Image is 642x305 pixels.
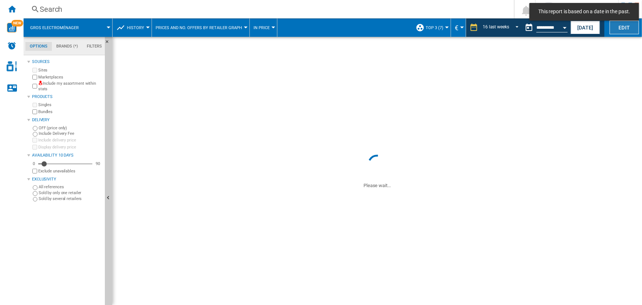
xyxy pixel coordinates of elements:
[38,109,102,115] label: Bundles
[571,21,600,34] button: [DATE]
[32,169,37,173] input: Display delivery price
[94,161,102,166] div: 90
[39,190,102,196] label: Sold by only one retailer
[483,24,509,29] div: 16 last weeks
[38,102,102,108] label: Singles
[127,25,144,30] span: History
[253,18,273,37] button: In price
[522,20,536,35] button: md-calendar
[30,18,86,37] button: Gros electroménager
[7,61,17,71] img: cosmetic-logo.svg
[7,23,17,32] img: wise-card.svg
[32,145,37,150] input: Display delivery price
[27,18,109,37] div: Gros electroménager
[416,18,447,37] div: top 3 (7)
[522,18,569,37] div: This report is based on a date in the past.
[7,41,16,50] img: alerts-logo.svg
[38,81,43,85] img: mysite-not-bg-18x18.png
[32,59,102,65] div: Sources
[610,21,639,34] button: Edit
[451,18,466,37] md-menu: Currency
[30,25,79,30] span: Gros electroménager
[156,25,242,30] span: Prices and No. offers by retailer graph
[33,126,38,131] input: OFF (price only)
[38,144,102,150] label: Display delivery price
[33,185,38,190] input: All references
[25,42,52,51] md-tab-item: Options
[536,8,632,15] span: This report is based on a date in the past.
[116,18,148,37] div: History
[32,75,37,80] input: Marketplaces
[38,81,102,92] label: Include my assortment within stats
[82,42,106,51] md-tab-item: Filters
[38,160,92,168] md-slider: Availability
[33,132,38,137] input: Include Delivery Fee
[32,117,102,123] div: Delivery
[32,94,102,100] div: Products
[482,22,522,34] md-select: REPORTS.WIZARD.STEPS.REPORT.STEPS.REPORT_OPTIONS.PERIOD: 16 last weeks
[32,176,102,182] div: Exclusivity
[38,168,102,174] label: Exclude unavailables
[32,82,37,91] input: Include my assortment within stats
[455,24,458,32] span: €
[32,103,37,108] input: Singles
[11,20,23,27] span: NEW
[39,184,102,190] label: All references
[105,37,114,50] button: Hide
[33,191,38,196] input: Sold by only one retailer
[38,137,102,143] label: Include delivery price
[33,197,38,202] input: Sold by several retailers
[39,131,102,136] label: Include Delivery Fee
[39,196,102,201] label: Sold by several retailers
[426,18,447,37] button: top 3 (7)
[127,18,148,37] button: History
[38,74,102,80] label: Marketplaces
[38,67,102,73] label: Sites
[156,18,246,37] button: Prices and No. offers by retailer graph
[32,138,37,143] input: Include delivery price
[52,42,82,51] md-tab-item: Brands (*)
[32,152,102,158] div: Availability 10 Days
[363,183,391,188] ng-transclude: Please wait...
[426,25,443,30] span: top 3 (7)
[40,4,495,14] div: Search
[32,68,37,73] input: Sites
[253,25,270,30] span: In price
[455,18,462,37] button: €
[558,20,571,33] button: Open calendar
[32,109,37,114] input: Bundles
[39,125,102,131] label: OFF (price only)
[31,161,37,166] div: 0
